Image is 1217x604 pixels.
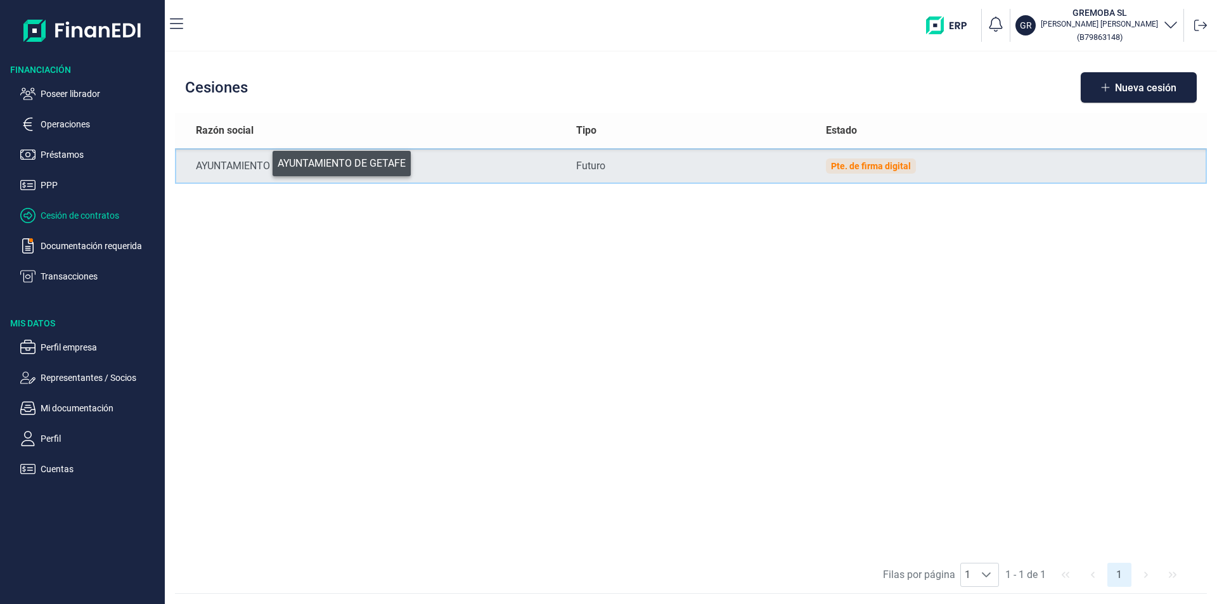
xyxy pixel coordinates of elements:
p: Perfil [41,431,160,446]
p: Mi documentación [41,401,160,416]
button: Operaciones [20,117,160,132]
span: Filas por página [883,567,955,582]
button: Nueva cesión [1081,72,1197,103]
div: Pte. de firma digital [831,161,911,171]
p: Préstamos [41,147,160,162]
button: Page 1 [1107,563,1131,587]
h2: Cesiones [185,79,248,96]
button: Documentación requerida [20,238,160,254]
div: Futuro [576,158,806,174]
p: PPP [41,177,160,193]
button: Poseer librador [20,86,160,101]
p: Poseer librador [41,86,160,101]
button: Cuentas [20,461,160,477]
button: Mi documentación [20,401,160,416]
button: Transacciones [20,269,160,284]
img: Logo de aplicación [23,10,142,51]
span: Nueva cesión [1115,83,1176,93]
button: PPP [20,177,160,193]
span: 1 [961,563,974,586]
span: Tipo [576,123,596,138]
p: GR [1020,19,1032,32]
p: Representantes / Socios [41,370,160,385]
p: Cuentas [41,461,160,477]
button: Perfil [20,431,160,446]
div: AYUNTAMIENTO DE GETAFE [196,158,556,174]
p: Perfil empresa [41,340,160,355]
h3: GREMOBA SL [1041,6,1158,19]
button: Cesión de contratos [20,208,160,223]
span: 1 - 1 de 1 [1000,563,1051,587]
p: [PERSON_NAME] [PERSON_NAME] [1041,19,1158,29]
button: GRGREMOBA SL[PERSON_NAME] [PERSON_NAME](B79863148) [1015,6,1178,44]
p: Transacciones [41,269,160,284]
button: Perfil empresa [20,340,160,355]
p: Documentación requerida [41,238,160,254]
img: erp [926,16,976,34]
span: Razón social [196,123,254,138]
p: Operaciones [41,117,160,132]
button: Préstamos [20,147,160,162]
span: Estado [826,123,857,138]
button: Representantes / Socios [20,370,160,385]
small: Copiar cif [1077,32,1123,42]
p: Cesión de contratos [41,208,160,223]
